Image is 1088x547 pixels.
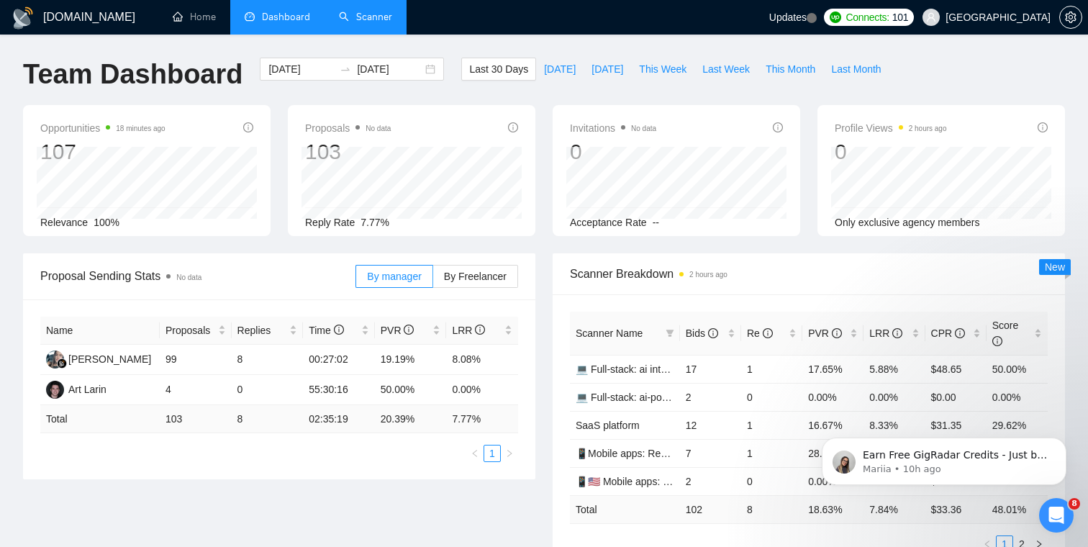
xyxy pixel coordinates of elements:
td: 02:35:19 [303,405,375,433]
a: 1 [484,446,500,461]
span: Proposals [305,119,391,137]
span: LRR [452,325,485,336]
span: [DATE] [544,61,576,77]
td: 102 [680,495,741,523]
td: 0.00% [987,383,1048,411]
span: Last Week [702,61,750,77]
span: No data [366,125,391,132]
span: Last Month [831,61,881,77]
td: 55:30:16 [303,375,375,405]
td: 2 [680,467,741,495]
td: 99 [160,345,232,375]
span: info-circle [708,328,718,338]
input: End date [357,61,422,77]
span: Bids [686,327,718,339]
a: SaaS platform [576,420,640,431]
td: 1 [741,439,802,467]
td: 7.77 % [446,405,518,433]
button: Last Month [823,58,889,81]
time: 2 hours ago [689,271,727,279]
button: right [501,445,518,462]
td: 20.39 % [375,405,447,433]
span: -- [653,217,659,228]
button: left [466,445,484,462]
td: 17.65% [802,355,863,383]
span: Re [747,327,773,339]
td: 0 [741,467,802,495]
span: 7.77% [361,217,389,228]
th: Replies [232,317,304,345]
td: 8.08% [446,345,518,375]
td: $ 33.36 [925,495,987,523]
input: Start date [268,61,334,77]
td: 8 [232,405,304,433]
span: filter [663,322,677,344]
span: Proposals [166,322,215,338]
span: Scanner Name [576,327,643,339]
td: 00:27:02 [303,345,375,375]
span: Only exclusive agency members [835,217,980,228]
span: info-circle [763,328,773,338]
div: 0 [570,138,656,166]
button: [DATE] [536,58,584,81]
td: 7.84 % [863,495,925,523]
span: No data [631,125,656,132]
td: 12 [680,411,741,439]
span: info-circle [992,336,1002,346]
div: 103 [305,138,391,166]
img: gigradar-bm.png [57,358,67,369]
td: 8 [741,495,802,523]
a: 💻 Full-stack: ai-powered platform [576,392,728,403]
span: info-circle [475,325,485,335]
button: Last 30 Days [461,58,536,81]
a: 📱Mobile apps: React Native [576,448,705,459]
img: upwork-logo.png [830,12,841,23]
button: [DATE] [584,58,631,81]
td: Total [570,495,680,523]
span: swap-right [340,63,351,75]
td: 0.00% [446,375,518,405]
img: MC [46,351,64,369]
button: This Month [758,58,823,81]
span: Replies [237,322,287,338]
span: LRR [869,327,902,339]
span: info-circle [508,122,518,132]
td: 7 [680,439,741,467]
time: 18 minutes ago [116,125,165,132]
span: Acceptance Rate [570,217,647,228]
li: 1 [484,445,501,462]
span: user [926,12,936,22]
button: This Week [631,58,694,81]
td: 50.00% [987,355,1048,383]
h1: Team Dashboard [23,58,242,91]
span: No data [176,273,201,281]
td: $0.00 [925,383,987,411]
span: Dashboard [262,11,310,23]
span: info-circle [892,328,902,338]
span: info-circle [955,328,965,338]
td: 1 [741,411,802,439]
a: searchScanner [339,11,392,23]
button: Last Week [694,58,758,81]
div: [PERSON_NAME] [68,351,151,367]
span: New [1045,261,1065,273]
span: PVR [808,327,842,339]
iframe: Intercom notifications message [800,407,1088,508]
span: Time [309,325,343,336]
td: 4 [160,375,232,405]
button: setting [1059,6,1082,29]
td: 0.00% [802,383,863,411]
span: By manager [367,271,421,282]
span: to [340,63,351,75]
span: info-circle [773,122,783,132]
span: right [505,449,514,458]
span: 100% [94,217,119,228]
th: Proposals [160,317,232,345]
th: Name [40,317,160,345]
span: Reply Rate [305,217,355,228]
span: This Week [639,61,686,77]
span: Connects: [846,9,889,25]
span: info-circle [404,325,414,335]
